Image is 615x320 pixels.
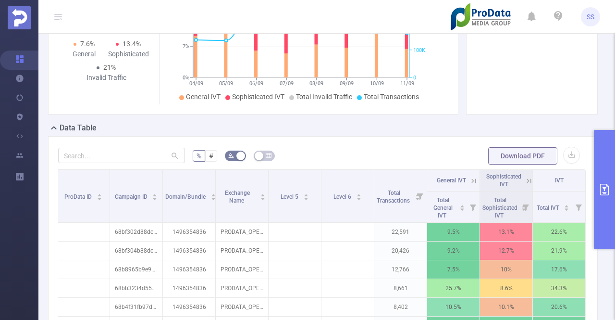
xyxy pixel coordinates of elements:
[437,177,466,184] span: General IVT
[309,80,323,87] tspan: 08/09
[572,192,585,222] i: Filter menu
[486,173,521,188] span: Sophisticated IVT
[249,80,263,87] tspan: 06/09
[106,49,150,59] div: Sophisticated
[356,192,362,198] div: Sort
[216,260,268,279] p: PRODATA_OPENRTB_SmartyAds
[225,190,250,204] span: Exchange Name
[165,193,207,200] span: Domain/Bundle
[480,298,532,316] p: 10.1%
[564,204,569,206] i: icon: caret-up
[152,196,158,199] i: icon: caret-down
[460,207,465,210] i: icon: caret-down
[427,242,480,260] p: 9.2%
[519,192,532,222] i: Filter menu
[216,279,268,297] p: PRODATA_OPENRTB_SmartyAds
[163,242,215,260] p: 1496354836
[480,242,532,260] p: 12.7%
[374,298,427,316] p: 8,402
[427,260,480,279] p: 7.5%
[303,196,308,199] i: icon: caret-down
[209,152,213,160] span: #
[163,298,215,316] p: 1496354836
[340,80,354,87] tspan: 09/09
[533,242,585,260] p: 21.9%
[427,223,480,241] p: 9.5%
[64,193,93,200] span: ProData ID
[197,152,201,160] span: %
[97,196,102,199] i: icon: caret-down
[210,192,216,198] div: Sort
[260,192,266,195] i: icon: caret-up
[266,153,271,158] i: icon: table
[533,260,585,279] p: 17.6%
[400,80,414,87] tspan: 11/09
[333,193,353,200] span: Level 6
[110,279,162,297] p: 68bb3234d55a6733dc420379
[210,192,216,195] i: icon: caret-up
[433,197,453,219] span: Total General IVT
[374,260,427,279] p: 12,766
[564,207,569,210] i: icon: caret-down
[216,298,268,316] p: PRODATA_OPENRTB_SmartyAds
[216,242,268,260] p: PRODATA_OPENRTB_SmartyAds
[210,196,216,199] i: icon: caret-down
[374,279,427,297] p: 8,661
[377,190,411,204] span: Total Transactions
[281,193,300,200] span: Level 5
[62,49,106,59] div: General
[219,80,233,87] tspan: 05/09
[152,192,158,195] i: icon: caret-up
[374,223,427,241] p: 22,591
[260,196,266,199] i: icon: caret-down
[8,6,31,29] img: Protected Media
[427,298,480,316] p: 10.5%
[533,279,585,297] p: 34.3%
[460,204,465,206] i: icon: caret-up
[60,122,97,134] h2: Data Table
[303,192,308,195] i: icon: caret-up
[459,204,465,209] div: Sort
[466,192,480,222] i: Filter menu
[356,192,361,195] i: icon: caret-up
[232,93,284,101] span: Sophisticated IVT
[482,197,517,219] span: Total Sophisticated IVT
[189,80,203,87] tspan: 04/09
[356,196,361,199] i: icon: caret-down
[480,279,532,297] p: 8.6%
[555,177,564,184] span: IVT
[84,73,128,83] div: Invalid Traffic
[413,47,425,53] tspan: 100K
[123,40,141,48] span: 13.4%
[374,242,427,260] p: 20,426
[480,223,532,241] p: 13.1%
[80,40,95,48] span: 7.6%
[260,192,266,198] div: Sort
[303,192,309,198] div: Sort
[183,75,189,81] tspan: 0%
[216,223,268,241] p: PRODATA_OPENRTB_SmartyAds
[296,93,352,101] span: Total Invalid Traffic
[480,260,532,279] p: 10%
[488,147,557,165] button: Download PDF
[58,148,185,163] input: Search...
[537,205,561,211] span: Total IVT
[110,242,162,260] p: 68bf304b88dc536b89e1b86a
[183,43,189,50] tspan: 7%
[564,204,569,209] div: Sort
[115,193,149,200] span: Campaign ID
[97,192,102,195] i: icon: caret-up
[533,298,585,316] p: 20.6%
[364,93,419,101] span: Total Transactions
[110,298,162,316] p: 68b4f31fb97d47373a050623
[97,192,102,198] div: Sort
[110,260,162,279] p: 68b8965b9e9781f0af8bd7e1
[152,192,158,198] div: Sort
[103,64,116,71] span: 21%
[587,7,594,26] span: SS
[228,153,234,158] i: icon: bg-colors
[163,279,215,297] p: 1496354836
[186,93,221,101] span: General IVT
[110,223,162,241] p: 68bf302d88dc536b89e1b829
[370,80,384,87] tspan: 10/09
